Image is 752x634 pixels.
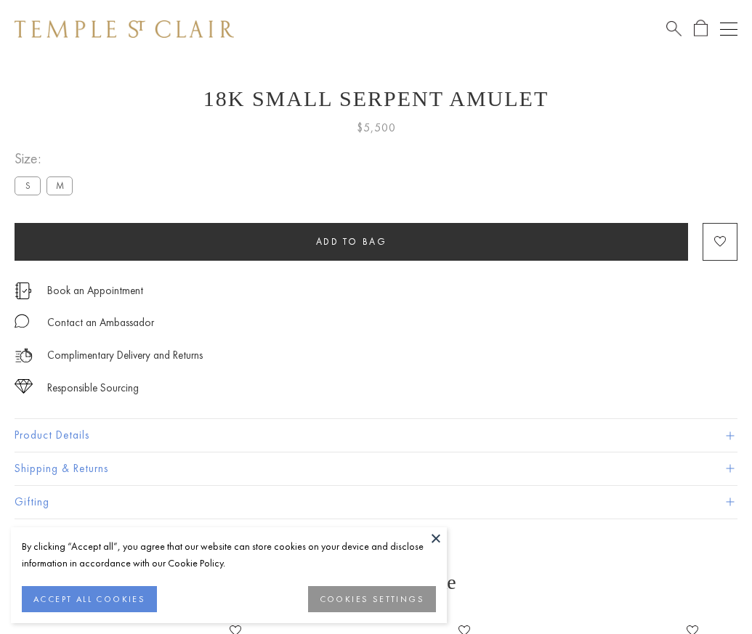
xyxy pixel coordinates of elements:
[15,452,737,485] button: Shipping & Returns
[308,586,436,612] button: COOKIES SETTINGS
[694,20,708,38] a: Open Shopping Bag
[15,147,78,171] span: Size:
[22,586,157,612] button: ACCEPT ALL COOKIES
[47,314,154,332] div: Contact an Ambassador
[15,20,234,38] img: Temple St. Clair
[47,283,143,298] a: Book an Appointment
[357,118,396,137] span: $5,500
[15,379,33,394] img: icon_sourcing.svg
[15,176,41,195] label: S
[15,223,688,261] button: Add to bag
[666,20,682,38] a: Search
[15,86,737,111] h1: 18K Small Serpent Amulet
[47,379,139,397] div: Responsible Sourcing
[316,235,387,248] span: Add to bag
[15,346,33,365] img: icon_delivery.svg
[720,20,737,38] button: Open navigation
[15,283,32,299] img: icon_appointment.svg
[47,176,73,195] label: M
[15,314,29,328] img: MessageIcon-01_2.svg
[22,538,436,572] div: By clicking “Accept all”, you agree that our website can store cookies on your device and disclos...
[15,486,737,519] button: Gifting
[15,419,737,452] button: Product Details
[47,346,203,365] p: Complimentary Delivery and Returns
